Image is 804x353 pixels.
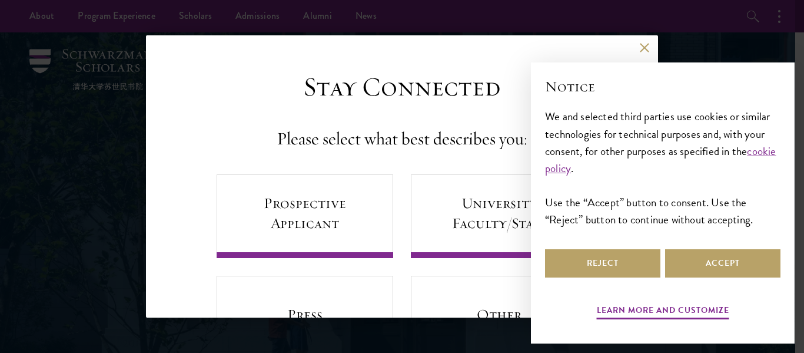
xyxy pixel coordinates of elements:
h3: Stay Connected [303,71,501,104]
div: We and selected third parties use cookies or similar technologies for technical purposes and, wit... [545,108,780,227]
button: Accept [665,249,780,278]
button: Learn more and customize [597,303,729,321]
h2: Notice [545,77,780,97]
a: University Faculty/Staff [411,174,587,258]
button: Reject [545,249,660,278]
h4: Please select what best describes you: [277,127,527,151]
a: Prospective Applicant [217,174,393,258]
a: cookie policy [545,143,776,177]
